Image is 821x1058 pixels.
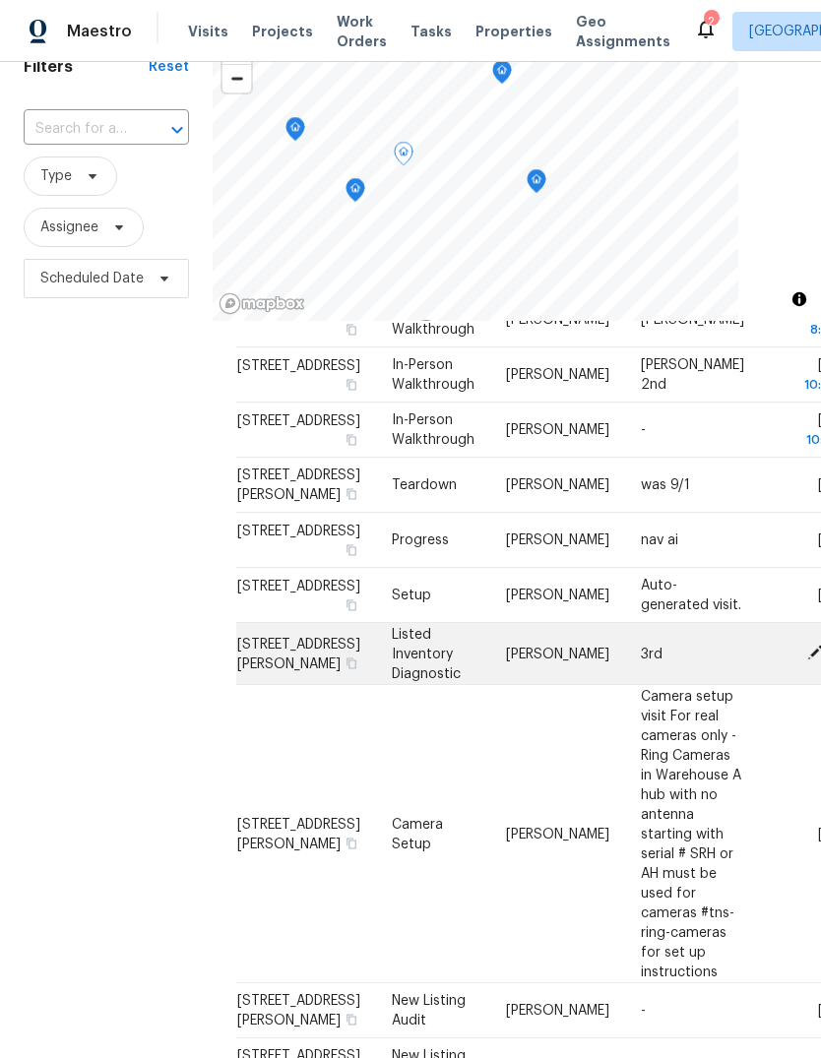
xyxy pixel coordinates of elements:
[793,288,805,310] span: Toggle attribution
[506,647,609,660] span: [PERSON_NAME]
[237,580,360,593] span: [STREET_ADDRESS]
[506,368,609,382] span: [PERSON_NAME]
[506,1004,609,1018] span: [PERSON_NAME]
[24,114,134,145] input: Search for an address...
[343,321,360,339] button: Copy Address
[343,485,360,503] button: Copy Address
[285,117,305,148] div: Map marker
[40,269,144,288] span: Scheduled Date
[252,22,313,41] span: Projects
[416,320,436,350] div: Map marker
[67,22,132,41] span: Maestro
[506,478,609,492] span: [PERSON_NAME]
[506,313,609,327] span: [PERSON_NAME]
[641,579,741,612] span: Auto-generated visit.
[641,423,646,437] span: -
[237,414,360,428] span: [STREET_ADDRESS]
[343,596,360,614] button: Copy Address
[506,589,609,602] span: [PERSON_NAME]
[392,413,474,447] span: In-Person Walkthrough
[641,358,744,392] span: [PERSON_NAME] 2nd
[492,60,512,91] div: Map marker
[704,12,718,31] div: 2
[392,589,431,602] span: Setup
[163,116,191,144] button: Open
[237,637,360,670] span: [STREET_ADDRESS][PERSON_NAME]
[237,994,360,1027] span: [STREET_ADDRESS][PERSON_NAME]
[346,178,365,209] div: Map marker
[788,287,811,311] button: Toggle attribution
[222,65,251,93] span: Zoom out
[337,12,387,51] span: Work Orders
[506,533,609,547] span: [PERSON_NAME]
[506,423,609,437] span: [PERSON_NAME]
[237,525,360,538] span: [STREET_ADDRESS]
[343,834,360,851] button: Copy Address
[343,1011,360,1028] button: Copy Address
[392,358,474,392] span: In-Person Walkthrough
[392,994,466,1027] span: New Listing Audit
[222,64,251,93] button: Zoom out
[40,218,98,237] span: Assignee
[24,57,149,77] h1: Filters
[343,541,360,559] button: Copy Address
[40,166,72,186] span: Type
[392,478,457,492] span: Teardown
[149,57,189,77] div: Reset
[392,533,449,547] span: Progress
[506,827,609,840] span: [PERSON_NAME]
[392,627,461,680] span: Listed Inventory Diagnostic
[641,313,744,327] span: [PERSON_NAME]
[394,142,413,172] div: Map marker
[641,689,741,978] span: Camera setup visit For real cameras only - Ring Cameras in Warehouse A hub with no antenna starti...
[343,431,360,449] button: Copy Address
[237,817,360,850] span: [STREET_ADDRESS][PERSON_NAME]
[576,12,670,51] span: Geo Assignments
[641,478,690,492] span: was 9/1
[343,376,360,394] button: Copy Address
[410,25,452,38] span: Tasks
[213,26,738,321] canvas: Map
[343,653,360,671] button: Copy Address
[219,292,305,315] a: Mapbox homepage
[641,1004,646,1018] span: -
[237,468,360,502] span: [STREET_ADDRESS][PERSON_NAME]
[475,22,552,41] span: Properties
[527,169,546,200] div: Map marker
[188,22,228,41] span: Visits
[237,359,360,373] span: [STREET_ADDRESS]
[392,817,443,850] span: Camera Setup
[392,303,474,337] span: In-Person Walkthrough
[641,647,663,660] span: 3rd
[641,533,678,547] span: nav ai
